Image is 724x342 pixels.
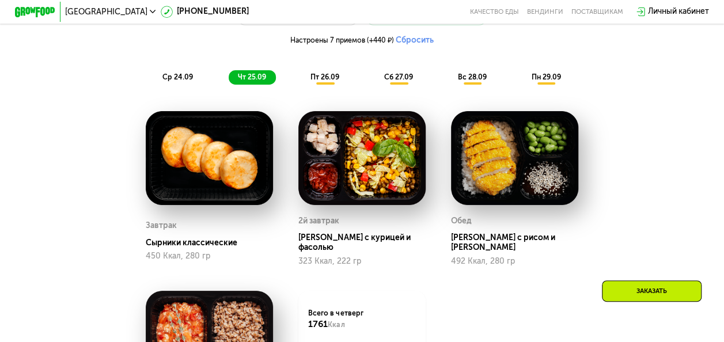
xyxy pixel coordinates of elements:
[602,280,702,302] div: Заказать
[531,73,560,81] span: пн 29.09
[308,309,415,330] div: Всего в четверг
[384,73,413,81] span: сб 27.09
[396,35,434,45] button: Сбросить
[238,73,266,81] span: чт 25.09
[298,233,434,253] div: [PERSON_NAME] с курицей и фасолью
[146,252,273,261] div: 450 Ккал, 280 гр
[648,6,709,18] div: Личный кабинет
[161,6,249,18] a: [PHONE_NUMBER]
[470,8,519,16] a: Качество еды
[298,214,339,229] div: 2й завтрак
[571,8,623,16] div: поставщикам
[458,73,487,81] span: вс 28.09
[162,73,193,81] span: ср 24.09
[308,318,328,329] span: 1761
[451,233,586,253] div: [PERSON_NAME] с рисом и [PERSON_NAME]
[65,8,147,16] span: [GEOGRAPHIC_DATA]
[527,8,563,16] a: Вендинги
[451,214,472,229] div: Обед
[146,218,177,233] div: Завтрак
[310,73,339,81] span: пт 26.09
[451,257,578,266] div: 492 Ккал, 280 гр
[328,321,344,329] span: Ккал
[290,37,394,44] span: Настроены 7 приемов (+440 ₽)
[146,238,281,248] div: Сырники классические
[298,257,426,266] div: 323 Ккал, 222 гр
